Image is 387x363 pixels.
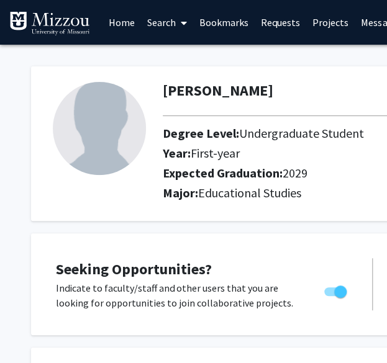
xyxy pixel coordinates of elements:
[56,259,212,279] span: Seeking Opportunities?
[306,1,355,44] a: Projects
[255,1,306,44] a: Requests
[239,125,364,141] span: Undergraduate Student
[163,82,273,100] h1: [PERSON_NAME]
[191,145,240,161] span: First-year
[141,1,193,44] a: Search
[9,11,90,36] img: University of Missouri Logo
[193,1,255,44] a: Bookmarks
[53,82,146,175] img: Profile Picture
[198,185,301,200] span: Educational Studies
[283,165,307,181] span: 2029
[9,307,53,354] iframe: Chat
[319,280,353,299] div: Toggle
[56,280,301,310] p: Indicate to faculty/staff and other users that you are looking for opportunities to join collabor...
[102,1,141,44] a: Home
